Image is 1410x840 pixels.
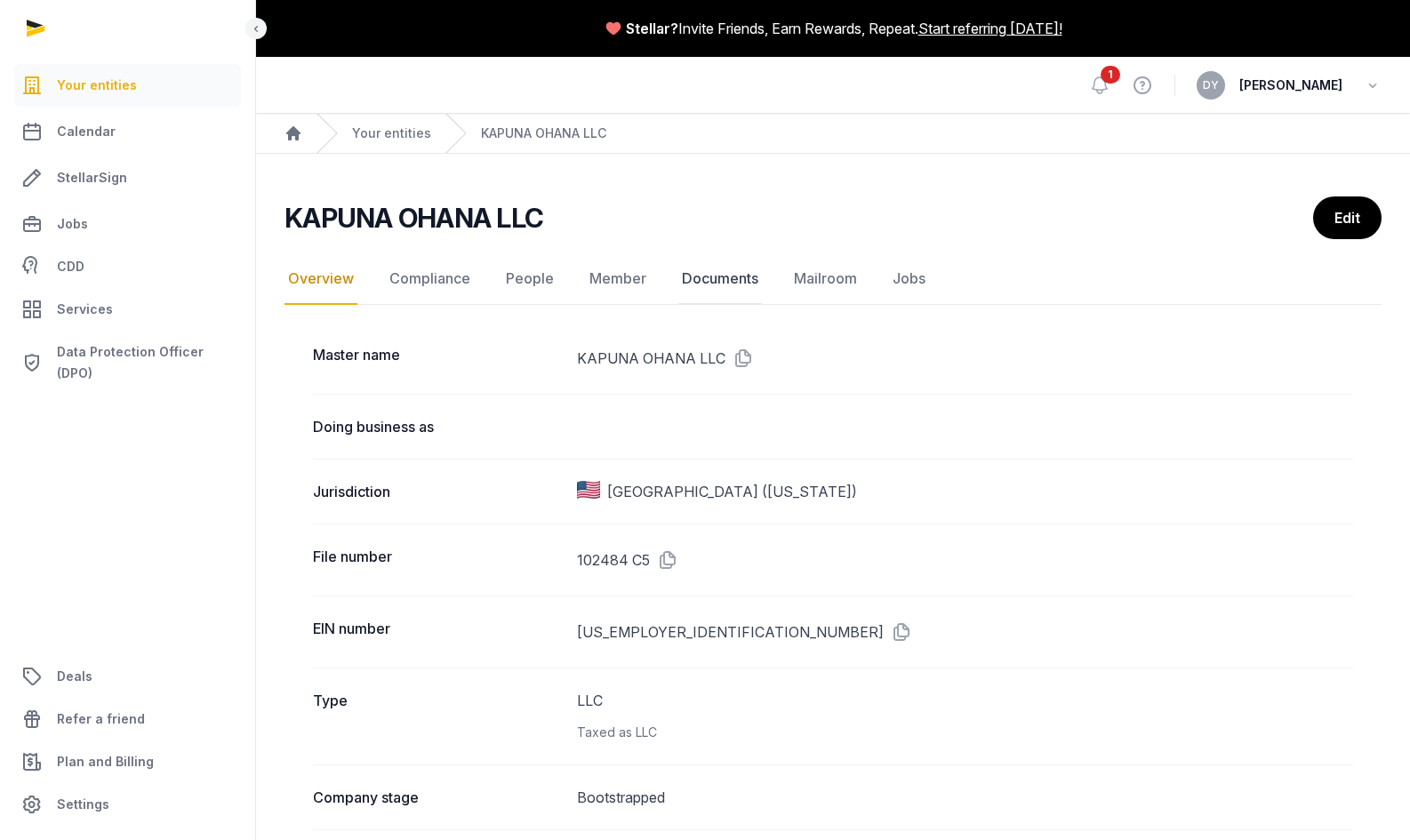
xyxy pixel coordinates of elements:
[481,124,606,142] a: KAPUNA OHANA LLC
[313,618,563,646] dt: EIN number
[57,299,113,320] span: Services
[14,203,241,245] a: Jobs
[577,546,1354,574] dd: 102484 C5
[256,114,1410,154] nav: Breadcrumb
[14,740,241,783] a: Plan and Billing
[1101,66,1120,84] span: 1
[790,253,861,305] a: Mailroom
[14,249,241,284] a: CDD
[577,722,1354,743] div: Taxed as LLC
[313,546,563,574] dt: File number
[14,783,241,826] a: Settings
[313,344,563,372] dt: Master name
[57,751,154,772] span: Plan and Billing
[284,253,1382,305] nav: Tabs
[313,481,563,502] dt: Jurisdiction
[14,655,241,698] a: Deals
[1090,634,1410,840] iframe: Chat Widget
[57,666,92,687] span: Deals
[57,794,109,815] span: Settings
[313,416,563,437] dt: Doing business as
[14,698,241,740] a: Refer a friend
[14,334,241,391] a: Data Protection Officer (DPO)
[607,481,857,502] span: [GEOGRAPHIC_DATA] ([US_STATE])
[57,75,137,96] span: Your entities
[57,121,116,142] span: Calendar
[313,690,563,743] dt: Type
[284,253,357,305] a: Overview
[14,156,241,199] a: StellarSign
[1197,71,1225,100] button: DY
[626,18,678,39] span: Stellar?
[57,256,84,277] span: CDD
[313,787,563,808] dt: Company stage
[889,253,929,305] a: Jobs
[386,253,474,305] a: Compliance
[586,253,650,305] a: Member
[57,167,127,188] span: StellarSign
[502,253,557,305] a: People
[918,18,1062,39] a: Start referring [DATE]!
[352,124,431,142] a: Your entities
[577,690,1354,743] dd: LLC
[577,618,1354,646] dd: [US_EMPLOYER_IDENTIFICATION_NUMBER]
[1203,80,1219,91] span: DY
[284,202,543,234] h2: KAPUNA OHANA LLC
[1313,196,1382,239] a: Edit
[14,64,241,107] a: Your entities
[57,213,88,235] span: Jobs
[577,344,1354,372] dd: KAPUNA OHANA LLC
[678,253,762,305] a: Documents
[577,787,1354,808] dd: Bootstrapped
[57,341,234,384] span: Data Protection Officer (DPO)
[1239,75,1342,96] span: [PERSON_NAME]
[14,110,241,153] a: Calendar
[14,288,241,331] a: Services
[57,708,145,730] span: Refer a friend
